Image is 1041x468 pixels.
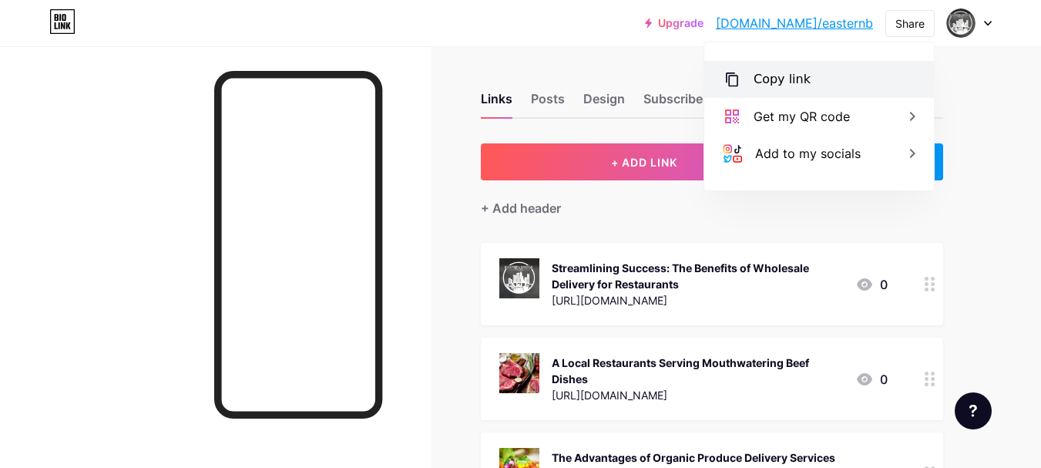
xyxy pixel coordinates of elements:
div: Get my QR code [754,107,850,126]
span: + ADD LINK [611,156,677,169]
div: [URL][DOMAIN_NAME] [552,387,843,403]
div: Streamlining Success: The Benefits of Wholesale Delivery for Restaurants [552,260,843,292]
div: Posts [531,89,565,117]
div: Design [583,89,625,117]
div: Add to my socials [755,144,861,163]
div: 0 [855,370,888,389]
div: Subscribers [643,89,714,117]
div: A Local Restaurants Serving Mouthwatering Beef Dishes [552,355,843,387]
a: [DOMAIN_NAME]/easternb [716,14,873,32]
img: A Local Restaurants Serving Mouthwatering Beef Dishes [499,353,539,393]
div: 0 [855,275,888,294]
div: Share [895,15,925,32]
a: Upgrade [645,17,704,29]
img: Streamlining Success: The Benefits of Wholesale Delivery for Restaurants [499,258,539,298]
button: + ADD LINK [481,143,808,180]
div: [URL][DOMAIN_NAME] [552,292,843,308]
img: Eastern bridge foods [946,8,976,38]
div: Links [481,89,512,117]
div: + Add header [481,199,561,217]
div: Copy link [754,70,811,89]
